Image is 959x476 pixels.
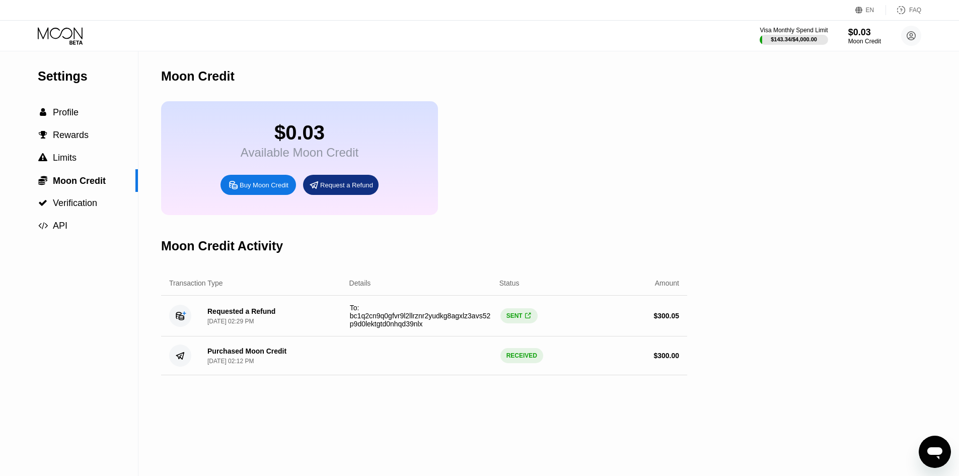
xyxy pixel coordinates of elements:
[53,107,79,117] span: Profile
[500,348,543,363] div: RECEIVED
[525,312,532,320] div: 
[53,221,67,231] span: API
[848,38,881,45] div: Moon Credit
[38,175,48,185] div: 
[760,27,828,34] div: Visa Monthly Spend Limit
[38,153,47,162] span: 
[39,130,47,140] span: 
[161,239,283,253] div: Moon Credit Activity
[38,108,48,117] div: 
[38,221,48,230] span: 
[38,198,47,208] span: 
[241,146,358,160] div: Available Moon Credit
[53,153,77,163] span: Limits
[241,121,358,144] div: $0.03
[320,181,373,189] div: Request a Refund
[53,198,97,208] span: Verification
[38,175,47,185] span: 
[220,175,296,195] div: Buy Moon Credit
[161,69,235,84] div: Moon Credit
[169,279,223,287] div: Transaction Type
[207,307,275,315] div: Requested a Refund
[653,352,679,360] div: $ 300.00
[303,175,379,195] div: Request a Refund
[919,436,951,468] iframe: Button to launch messaging window
[53,130,89,140] span: Rewards
[240,181,288,189] div: Buy Moon Credit
[848,27,881,45] div: $0.03Moon Credit
[53,176,106,186] span: Moon Credit
[500,308,538,323] div: SENT
[653,312,679,320] div: $ 300.05
[866,7,874,14] div: EN
[855,5,886,15] div: EN
[38,153,48,162] div: 
[38,130,48,140] div: 
[349,279,371,287] div: Details
[760,27,828,45] div: Visa Monthly Spend Limit$143.34/$4,000.00
[207,347,286,355] div: Purchased Moon Credit
[38,198,48,208] div: 
[848,27,881,38] div: $0.03
[525,312,531,320] span: 
[350,304,490,328] span: To: bc1q2cn9q0gfvr9l2llrznr2yudkg8agxlz3avs52p9d0lektgtd0nhqd39nlx
[909,7,921,14] div: FAQ
[499,279,520,287] div: Status
[207,318,254,325] div: [DATE] 02:29 PM
[771,36,817,42] div: $143.34 / $4,000.00
[207,358,254,365] div: [DATE] 02:12 PM
[886,5,921,15] div: FAQ
[655,279,679,287] div: Amount
[38,69,138,84] div: Settings
[40,108,46,117] span: 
